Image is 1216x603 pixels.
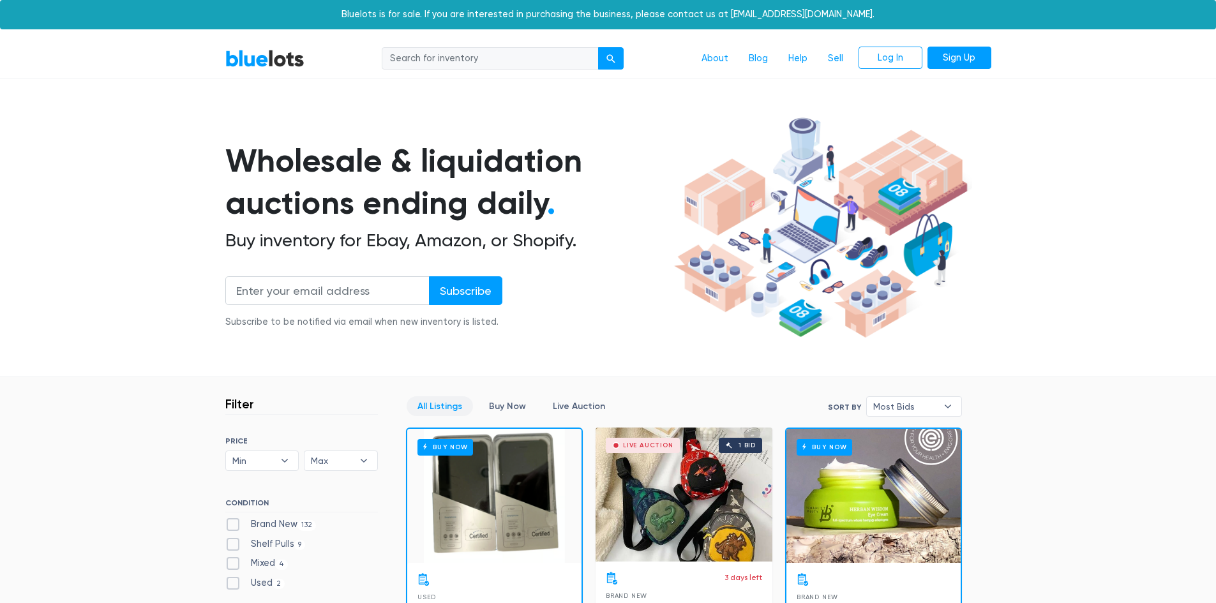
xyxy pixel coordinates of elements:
[311,451,353,470] span: Max
[225,276,430,305] input: Enter your email address
[478,396,537,416] a: Buy Now
[225,436,378,445] h6: PRICE
[739,47,778,71] a: Blog
[225,49,304,68] a: BlueLots
[275,560,289,570] span: 4
[407,429,582,563] a: Buy Now
[225,315,502,329] div: Subscribe to be notified via email when new inventory is listed.
[225,576,285,590] label: Used
[417,593,436,600] span: Used
[596,428,772,562] a: Live Auction 1 bid
[294,540,306,550] span: 9
[225,556,289,570] label: Mixed
[271,451,298,470] b: ▾
[225,396,254,412] h3: Filter
[350,451,377,470] b: ▾
[935,397,961,416] b: ▾
[547,184,555,222] span: .
[797,593,838,600] span: Brand New
[225,230,670,251] h2: Buy inventory for Ebay, Amazon, or Shopify.
[797,439,852,455] h6: Buy Now
[225,537,306,551] label: Shelf Pulls
[225,517,317,532] label: Brand New
[273,579,285,589] span: 2
[417,439,473,455] h6: Buy Now
[828,401,861,413] label: Sort By
[927,47,991,70] a: Sign Up
[429,276,502,305] input: Subscribe
[232,451,274,470] span: Min
[859,47,922,70] a: Log In
[873,397,937,416] span: Most Bids
[297,520,317,530] span: 132
[724,572,762,583] p: 3 days left
[382,47,599,70] input: Search for inventory
[786,429,961,563] a: Buy Now
[225,140,670,225] h1: Wholesale & liquidation auctions ending daily
[606,592,647,599] span: Brand New
[623,442,673,449] div: Live Auction
[691,47,739,71] a: About
[739,442,756,449] div: 1 bid
[818,47,853,71] a: Sell
[225,498,378,512] h6: CONDITION
[778,47,818,71] a: Help
[670,112,972,344] img: hero-ee84e7d0318cb26816c560f6b4441b76977f77a177738b4e94f68c95b2b83dbb.png
[542,396,616,416] a: Live Auction
[407,396,473,416] a: All Listings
